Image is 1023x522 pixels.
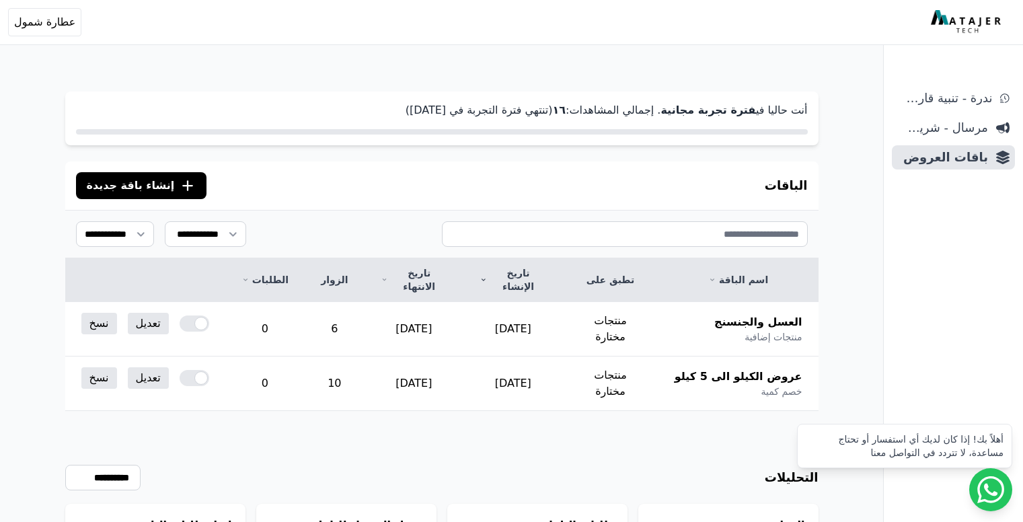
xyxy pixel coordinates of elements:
td: منتجات مختارة [562,302,658,357]
span: باقات العروض [897,148,988,167]
td: 6 [305,302,364,357]
td: منتجات مختارة [562,357,658,411]
a: الطلبات [241,273,289,287]
a: تاريخ الانتهاء [381,266,448,293]
span: منتجات إضافية [745,330,802,344]
button: إنشاء باقة جديدة [76,172,207,199]
span: ندرة - تنبية قارب علي النفاذ [897,89,992,108]
span: العسل والجنسنج [714,314,802,330]
span: إنشاء باقة جديدة [87,178,175,194]
td: [DATE] [463,357,562,411]
a: نسخ [81,367,117,389]
h3: التحليلات [765,468,819,487]
a: تاريخ الإنشاء [480,266,546,293]
div: أهلاً بك! إذا كان لديك أي استفسار أو تحتاج مساعدة، لا تتردد في التواصل معنا [806,433,1003,459]
a: اسم الباقة [675,273,802,287]
td: [DATE] [365,302,464,357]
strong: فترة تجربة مجانية [660,104,755,116]
img: MatajerTech Logo [931,10,1004,34]
span: خصم كمية [761,385,802,398]
span: مرسال - شريط دعاية [897,118,988,137]
button: عطارة شمول [8,8,81,36]
td: 0 [225,302,305,357]
th: الزوار [305,258,364,302]
a: تعديل [128,367,169,389]
strong: ١٦ [552,104,566,116]
td: [DATE] [365,357,464,411]
td: 10 [305,357,364,411]
span: عروض الكيلو الى 5 كيلو [675,369,802,385]
td: [DATE] [463,302,562,357]
h3: الباقات [765,176,808,195]
p: أنت حاليا في . إجمالي المشاهدات: (تنتهي فترة التجربة في [DATE]) [76,102,808,118]
a: تعديل [128,313,169,334]
th: تطبق على [562,258,658,302]
span: عطارة شمول [14,14,75,30]
a: نسخ [81,313,117,334]
td: 0 [225,357,305,411]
